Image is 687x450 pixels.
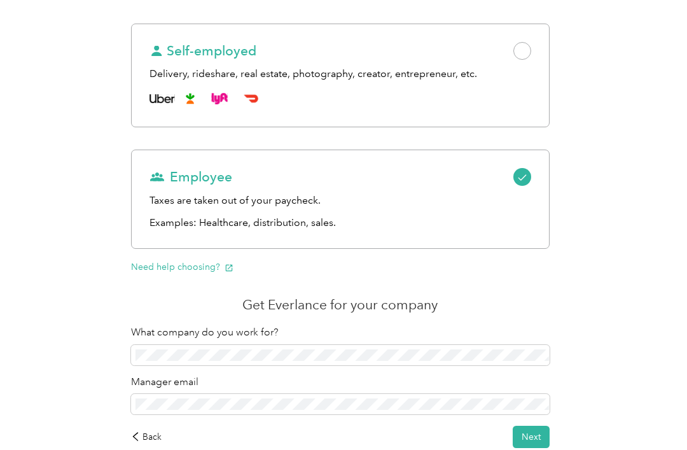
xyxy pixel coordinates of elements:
button: Next [513,426,550,448]
span: Manager email [131,376,198,388]
span: Self-employed [149,42,256,60]
iframe: Everlance-gr Chat Button Frame [616,379,687,450]
p: Get Everlance for your company [131,296,549,314]
div: Back [131,430,162,444]
div: Taxes are taken out of your paycheck. [149,193,531,209]
button: Need help choosing? [131,260,233,274]
div: Delivery, rideshare, real estate, photography, creator, entrepreneur, etc. [149,66,531,82]
span: Employee [149,168,232,186]
span: What company do you work for? [131,326,279,339]
p: Examples: Healthcare, distribution, sales. [149,215,531,231]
